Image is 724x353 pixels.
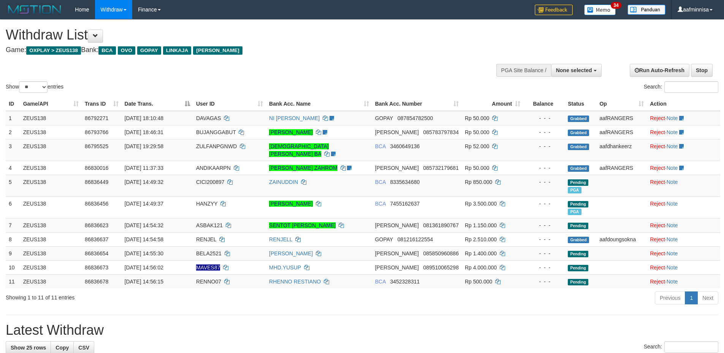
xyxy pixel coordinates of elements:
a: Note [667,115,678,121]
span: Copy 089510065298 to clipboard [423,264,459,271]
span: 34 [611,2,621,9]
label: Search: [644,341,718,353]
span: Grabbed [568,116,589,122]
span: Pending [568,279,588,285]
th: Op: activate to sort column ascending [596,97,647,111]
span: 86836456 [85,201,108,207]
td: · [647,246,720,260]
td: · [647,218,720,232]
a: [PERSON_NAME] [269,129,313,135]
span: Rp 850.000 [465,179,492,185]
th: Bank Acc. Name: activate to sort column ascending [266,97,372,111]
span: RENNO07 [196,279,221,285]
td: aafdoungsokna [596,232,647,246]
label: Search: [644,81,718,93]
img: Feedback.jpg [535,5,573,15]
a: Note [667,129,678,135]
span: Rp 3.500.000 [465,201,497,207]
div: - - - [526,264,562,271]
span: Copy 8335634680 to clipboard [390,179,420,185]
span: [DATE] 14:54:32 [125,222,163,228]
span: [DATE] 14:54:58 [125,236,163,242]
span: ZULFANPGNWD [196,143,237,149]
td: 5 [6,175,20,196]
a: Note [667,279,678,285]
div: - - - [526,114,562,122]
h1: Latest Withdraw [6,323,718,338]
h1: Withdraw List [6,27,475,43]
select: Showentries [19,81,48,93]
span: 86836449 [85,179,108,185]
td: ZEUS138 [20,175,82,196]
div: - - - [526,200,562,207]
span: Pending [568,179,588,186]
span: [DATE] 19:29:58 [125,143,163,149]
span: [PERSON_NAME] [375,264,419,271]
span: 86836678 [85,279,108,285]
span: LINKAJA [163,46,192,55]
span: 86836673 [85,264,108,271]
td: 4 [6,161,20,175]
a: Reject [650,115,665,121]
span: Copy 085850960886 to clipboard [423,250,459,256]
td: · [647,232,720,246]
span: ASBAK121 [196,222,223,228]
td: · [647,125,720,139]
span: Grabbed [568,237,589,243]
span: [DATE] 14:56:02 [125,264,163,271]
div: - - - [526,222,562,229]
th: ID [6,97,20,111]
span: Grabbed [568,165,589,172]
span: 86795525 [85,143,108,149]
span: BCA [375,179,386,185]
th: Balance [523,97,565,111]
td: · [647,175,720,196]
a: [PERSON_NAME] [269,250,313,256]
span: Show 25 rows [11,345,46,351]
a: Note [667,250,678,256]
td: aafRANGERS [596,111,647,125]
td: 10 [6,260,20,274]
a: SENTOT [PERSON_NAME] [269,222,336,228]
span: [PERSON_NAME] [375,165,419,171]
span: Rp 1.400.000 [465,250,497,256]
div: - - - [526,236,562,243]
label: Show entries [6,81,63,93]
span: Copy 3460649136 to clipboard [390,143,420,149]
span: BCA [375,279,386,285]
td: ZEUS138 [20,246,82,260]
a: Reject [650,222,665,228]
span: None selected [556,67,592,73]
td: · [647,260,720,274]
a: Note [667,179,678,185]
th: Date Trans.: activate to sort column descending [122,97,193,111]
span: DAVAGAS [196,115,221,121]
th: Action [647,97,720,111]
span: BELA2521 [196,250,222,256]
a: Note [667,201,678,207]
td: 7 [6,218,20,232]
div: - - - [526,178,562,186]
td: 2 [6,125,20,139]
span: RENJEL [196,236,216,242]
a: Note [667,222,678,228]
a: Next [697,291,718,304]
span: Rp 1.150.000 [465,222,497,228]
td: ZEUS138 [20,161,82,175]
span: BCA [98,46,116,55]
span: 86836623 [85,222,108,228]
td: ZEUS138 [20,260,82,274]
div: - - - [526,142,562,150]
img: MOTION_logo.png [6,4,63,15]
span: [DATE] 14:56:15 [125,279,163,285]
span: Rp 52.000 [465,143,490,149]
td: · [647,161,720,175]
td: · [647,139,720,161]
td: · [647,111,720,125]
span: [PERSON_NAME] [375,250,419,256]
span: OVO [118,46,135,55]
span: [PERSON_NAME] [193,46,242,55]
a: Reject [650,236,665,242]
span: Pending [568,265,588,271]
td: · [647,196,720,218]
